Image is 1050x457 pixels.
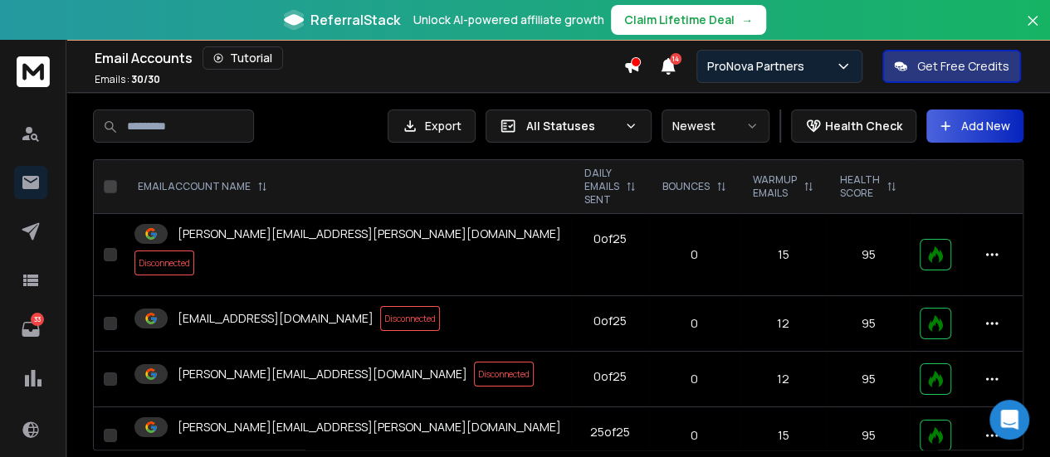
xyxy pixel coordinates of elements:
[659,371,730,387] p: 0
[388,109,476,143] button: Export
[474,362,534,387] span: Disconnected
[989,400,1029,440] div: Open Intercom Messenger
[662,180,710,193] p: BOUNCES
[138,180,267,193] div: EMAIL ACCOUNT NAME
[917,58,1009,75] p: Get Free Credits
[707,58,811,75] p: ProNova Partners
[593,368,627,385] div: 0 of 25
[791,109,916,143] button: Health Check
[740,214,827,296] td: 15
[670,53,681,65] span: 14
[662,109,769,143] button: Newest
[611,5,766,35] button: Claim Lifetime Deal→
[882,50,1021,83] button: Get Free Credits
[526,118,618,134] p: All Statuses
[178,226,561,242] p: [PERSON_NAME][EMAIL_ADDRESS][PERSON_NAME][DOMAIN_NAME]
[827,352,910,407] td: 95
[1022,10,1043,50] button: Close banner
[593,313,627,329] div: 0 of 25
[95,73,160,86] p: Emails :
[178,366,467,382] p: [PERSON_NAME][EMAIL_ADDRESS][DOMAIN_NAME]
[590,424,630,440] div: 25 of 25
[659,427,730,444] p: 0
[380,306,440,331] span: Disconnected
[134,250,194,275] span: Disconnected
[203,46,283,70] button: Tutorial
[310,10,400,30] span: ReferralStack
[840,173,880,200] p: HEALTH SCORE
[827,214,910,296] td: 95
[926,109,1023,143] button: Add New
[131,72,160,86] span: 30 / 30
[14,313,47,346] a: 33
[584,167,619,207] p: DAILY EMAILS SENT
[659,246,730,263] p: 0
[827,296,910,352] td: 95
[741,12,753,28] span: →
[825,118,902,134] p: Health Check
[178,310,374,327] p: [EMAIL_ADDRESS][DOMAIN_NAME]
[753,173,797,200] p: WARMUP EMAILS
[740,296,827,352] td: 12
[413,12,604,28] p: Unlock AI-powered affiliate growth
[740,352,827,407] td: 12
[593,231,627,247] div: 0 of 25
[31,313,44,326] p: 33
[95,46,623,70] div: Email Accounts
[178,419,561,435] p: [PERSON_NAME][EMAIL_ADDRESS][PERSON_NAME][DOMAIN_NAME]
[659,315,730,332] p: 0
